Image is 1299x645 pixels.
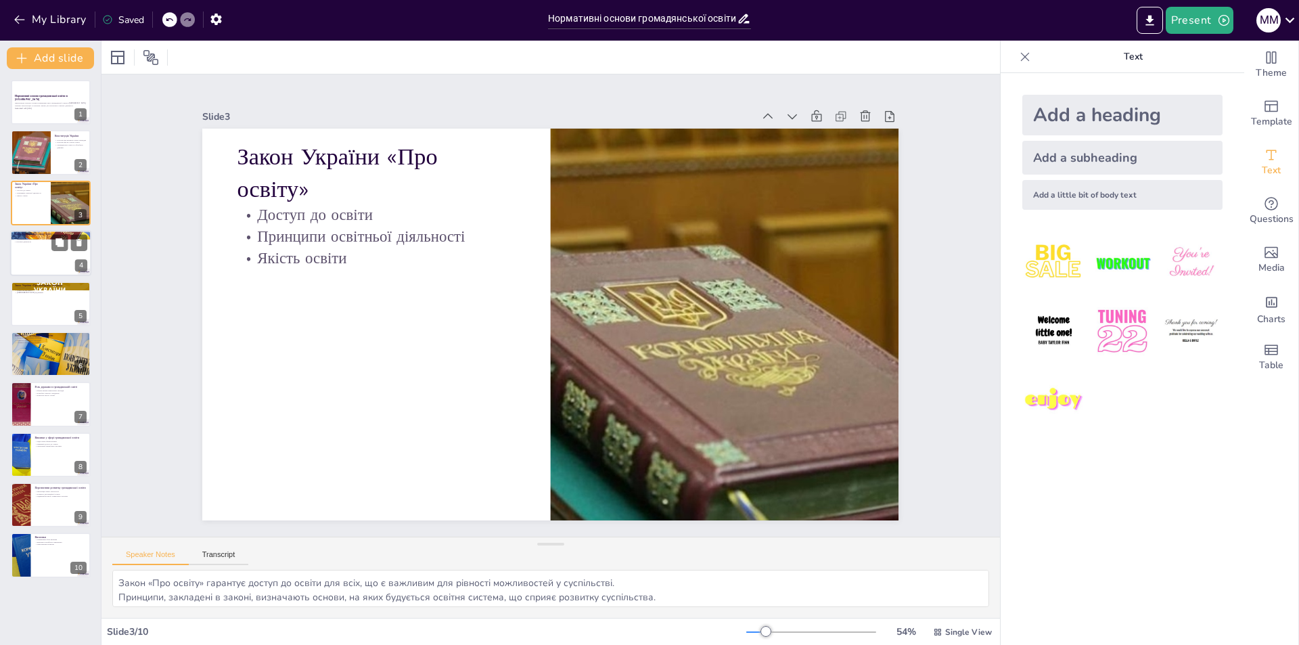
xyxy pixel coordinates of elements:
[75,260,87,272] div: 4
[55,133,87,137] p: Конституція України
[11,432,91,477] div: 8
[74,310,87,322] div: 5
[11,533,91,577] div: 10
[1244,284,1298,333] div: Add charts and graphs
[70,562,87,574] div: 10
[1160,231,1223,294] img: 3.jpeg
[1256,7,1281,34] button: M M
[237,225,516,247] p: Принципи освітньої діяльності
[74,108,87,120] div: 1
[1022,231,1085,294] img: 1.jpeg
[15,102,87,107] p: Презентація охоплює основні нормативні акти громадянської освіти в [GEOGRAPHIC_DATA], зокрема Кон...
[1022,141,1223,175] div: Add a subheading
[107,625,746,638] div: Slide 3 / 10
[1036,41,1231,73] p: Text
[1244,41,1298,89] div: Change the overall theme
[237,141,516,206] p: Закон України «Про освіту»
[35,445,87,447] p: Оновлення навчальних програм
[1244,333,1298,382] div: Add a table
[10,9,92,30] button: My Library
[11,130,91,175] div: 2
[1244,138,1298,187] div: Add text boxes
[35,395,87,397] p: Контроль якості освіти
[1256,66,1287,81] span: Theme
[1257,312,1285,327] span: Charts
[237,248,516,269] p: Якість освіти
[1258,261,1285,275] span: Media
[14,238,87,241] p: Принципи функціонування
[1091,300,1154,363] img: 5.jpeg
[1022,180,1223,210] div: Add a little bit of body text
[35,490,87,493] p: Інтеграція нових технологій
[35,440,87,443] p: Недостатнє фінансування
[55,139,87,141] p: Конституція визначає права громадян
[143,49,159,66] span: Position
[15,334,87,338] p: Важливість громадянської освіти
[1259,358,1283,373] span: Table
[15,291,87,294] p: [DEMOGRAPHIC_DATA] підтримки
[1262,163,1281,178] span: Text
[15,192,47,194] p: Принципи освітньої діяльності
[1160,300,1223,363] img: 6.jpeg
[945,627,992,638] span: Single View
[15,286,87,289] p: Підтримка молоді
[35,540,87,543] p: Виклики потребують вирішення
[112,550,189,565] button: Speaker Notes
[71,235,87,251] button: Delete Slide
[35,535,87,539] p: Висновки
[15,336,87,339] p: Формування свідомих громадян
[15,283,87,287] p: Закон України «Про молодіжну політику»
[14,236,87,238] p: Структура вищої освіти
[15,194,47,197] p: Якість освіти
[1091,231,1154,294] img: 2.jpeg
[1244,236,1298,284] div: Add images, graphics, shapes or video
[7,47,94,69] button: Add slide
[11,483,91,527] div: 9
[35,385,87,389] p: Роль держави в громадянській освіті
[1244,89,1298,138] div: Add ready made slides
[35,435,87,439] p: Виклики у сфері громадянської освіти
[35,543,87,546] p: Перспективи розвитку
[14,232,87,236] p: Закон України «Про вищу освіту»
[15,190,47,192] p: Доступ до освіти
[74,209,87,221] div: 3
[189,550,249,565] button: Transcript
[11,332,91,376] div: 6
[35,443,87,445] p: Нерівний доступ до освіти
[15,94,68,102] strong: Нормативні основи громадянської освіти в [GEOGRAPHIC_DATA]
[1022,95,1223,135] div: Add a heading
[35,538,87,541] p: Нормативна база важлива
[15,339,87,342] p: Розвиток критичного мислення
[107,47,129,68] div: Layout
[1137,7,1163,34] button: Export to PowerPoint
[15,342,87,344] p: Активна громадянська позиція
[35,392,87,395] p: Розробка освітніх стандартів
[548,9,737,28] input: Insert title
[51,235,68,251] button: Duplicate Slide
[112,570,989,607] textarea: Закон «Про освіту» гарантує доступ до освіти для всіх, що є важливим для рівності можливостей у с...
[10,230,91,276] div: 4
[102,14,144,26] div: Saved
[11,181,91,225] div: 3
[15,289,87,292] p: Освіта як пріоритет
[11,80,91,125] div: 1
[74,411,87,423] div: 7
[1022,369,1085,432] img: 7.jpeg
[35,390,87,393] p: Фінансування навчальних закладів
[15,182,47,190] p: Закон України «Про освіту»
[1250,212,1294,227] span: Questions
[237,204,516,225] p: Доступ до освіти
[11,282,91,326] div: 5
[14,241,87,244] p: Наукова діяльність
[202,110,752,123] div: Slide 3
[74,511,87,523] div: 9
[890,625,922,638] div: 54 %
[11,382,91,426] div: 7
[1256,8,1281,32] div: M M
[15,107,87,110] p: Generated with [URL]
[74,159,87,171] div: 2
[35,486,87,490] p: Перспективи розвитку громадянської освіти
[74,461,87,473] div: 8
[35,493,87,495] p: Розвиток дистанційної освіти
[55,141,87,143] p: Конституція як основа освіти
